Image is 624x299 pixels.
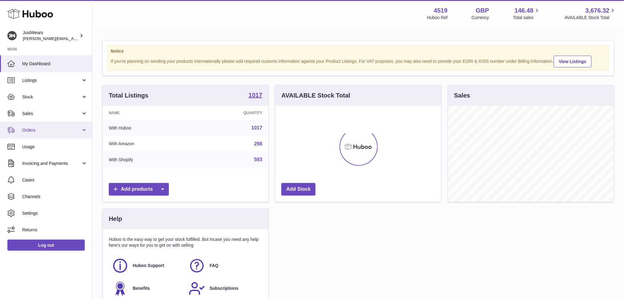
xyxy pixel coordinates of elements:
[22,227,88,233] span: Returns
[133,263,164,269] span: Huboo Support
[565,15,617,21] span: AVAILABLE Stock Total
[103,136,194,152] td: With Amazon
[103,120,194,136] td: With Huboo
[189,280,259,297] a: Subscriptions
[109,91,149,100] h3: Total Listings
[109,237,262,248] p: Huboo is the easy way to get your stock fulfilled. But incase you need any help here's our ways f...
[189,257,259,274] a: FAQ
[22,61,88,67] span: My Dashboard
[112,257,182,274] a: Huboo Support
[515,6,533,15] span: 146.48
[254,141,263,146] a: 298
[22,144,88,150] span: Usage
[434,6,448,15] strong: 4519
[23,30,78,42] div: JustWears
[109,183,169,196] a: Add products
[109,215,122,223] h3: Help
[281,91,350,100] h3: AVAILABLE Stock Total
[133,285,150,291] span: Benefits
[476,6,489,15] strong: GBP
[565,6,617,21] a: 3,676.32 AVAILABLE Stock Total
[22,94,81,100] span: Stock
[251,125,263,130] a: 1017
[454,91,470,100] h3: Sales
[210,263,218,269] span: FAQ
[254,157,263,162] a: 593
[111,55,606,67] div: If you're planning on sending your products internationally please add required customs informati...
[585,6,610,15] span: 3,676.32
[281,183,316,196] a: Add Stock
[249,92,263,98] strong: 1017
[103,152,194,168] td: With Shopify
[22,78,81,83] span: Listings
[554,56,592,67] a: View Listings
[472,15,489,21] div: Currency
[249,92,263,99] a: 1017
[194,106,269,120] th: Quantity
[7,240,85,251] a: Log out
[111,48,606,54] strong: Notice
[513,6,540,21] a: 146.48 Total sales
[22,177,88,183] span: Cases
[22,111,81,117] span: Sales
[513,15,540,21] span: Total sales
[103,106,194,120] th: Name
[22,127,81,133] span: Orders
[23,36,124,41] span: [PERSON_NAME][EMAIL_ADDRESS][DOMAIN_NAME]
[22,194,88,200] span: Channels
[112,280,182,297] a: Benefits
[22,210,88,216] span: Settings
[22,161,81,166] span: Invoicing and Payments
[210,285,238,291] span: Subscriptions
[427,15,448,21] div: Huboo Ref
[7,31,17,40] img: josh@just-wears.com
